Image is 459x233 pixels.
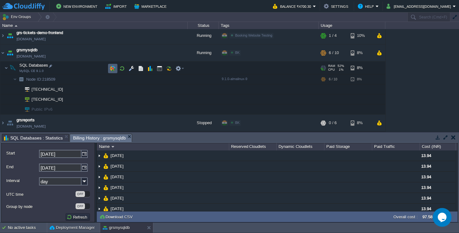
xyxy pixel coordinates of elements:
[31,85,64,95] span: [TECHNICAL_ID]
[328,68,335,72] span: CPU
[0,115,5,132] img: AMDAwAAAACH5BAEAAAAALAAAAAABAAEAAAICRAEAOw==
[31,88,64,92] a: [TECHNICAL_ID]
[31,105,53,115] span: Public IPv6
[21,85,29,95] img: AMDAwAAAACH5BAEAAAAALAAAAAABAAEAAAICRAEAOw==
[31,108,53,112] a: Public IPv6
[277,143,324,150] div: Dynamic Cloudlets
[421,175,431,179] span: 13.94
[8,223,47,233] div: No active tasks
[188,22,219,29] div: Status
[6,203,75,210] label: Group by node
[329,45,339,62] div: 6 / 10
[188,28,219,45] div: Running
[188,115,219,132] div: Stopped
[17,105,21,115] img: AMDAwAAAACH5BAEAAAAALAAAAAABAAEAAAICRAEAOw==
[319,22,385,29] div: Usage
[111,146,114,148] img: AMDAwAAAACH5BAEAAAAALAAAAAABAAEAAAICRAEAOw==
[421,185,431,190] span: 13.94
[4,62,8,75] img: AMDAwAAAACH5BAEAAAAALAAAAAABAAEAAAICRAEAOw==
[76,203,85,209] div: OFF
[6,177,38,184] label: Interval
[110,174,125,180] a: [DATE]
[110,185,125,190] a: [DATE]
[17,75,26,85] img: AMDAwAAAACH5BAEAAAAALAAAAAABAAEAAAICRAEAOw==
[235,121,239,125] span: BK
[103,182,108,193] img: AMDAwAAAACH5BAEAAAAALAAAAAABAAEAAAICRAEAOw==
[17,124,46,130] a: [DOMAIN_NAME]
[420,143,455,150] div: Cost (INR)
[110,153,125,158] a: [DATE]
[235,51,239,55] span: BK
[1,22,187,29] div: Name
[338,65,344,68] span: 52%
[433,208,453,227] iframe: chat widget
[421,153,431,158] span: 13.94
[6,45,14,62] img: AMDAwAAAACH5BAEAAAAALAAAAAABAAEAAAICRAEAOw==
[17,95,21,105] img: AMDAwAAAACH5BAEAAAAALAAAAAABAAEAAAICRAEAOw==
[17,48,37,54] a: grsmysqldb
[103,172,108,182] img: AMDAwAAAACH5BAEAAAAALAAAAAABAAEAAAICRAEAOw==
[19,63,49,68] a: SQL DatabasesMySQL CE 9.1.0
[97,143,229,150] div: Name
[15,25,17,27] img: AMDAwAAAACH5BAEAAAAALAAAAAABAAEAAAICRAEAOw==
[31,95,64,105] span: [TECHNICAL_ID]
[358,3,376,10] button: Help
[50,225,95,231] button: Deployment Manager
[97,150,102,161] img: AMDAwAAAACH5BAEAAAAALAAAAAABAAEAAAICRAEAOw==
[235,34,272,38] span: Booking Website Testing
[97,161,102,171] img: AMDAwAAAACH5BAEAAAAALAAAAAABAAEAAAICRAEAOw==
[110,195,125,201] a: [DATE]
[21,95,29,105] img: AMDAwAAAACH5BAEAAAAALAAAAAABAAEAAAICRAEAOw==
[105,3,129,10] button: Import
[103,150,108,161] img: AMDAwAAAACH5BAEAAAAALAAAAAABAAEAAAICRAEAOw==
[188,45,219,62] div: Running
[0,45,5,62] img: AMDAwAAAACH5BAEAAAAALAAAAAABAAEAAAICRAEAOw==
[421,206,431,211] span: 13.94
[273,3,313,10] button: Balance ₹4700.30
[2,13,33,21] button: Env Groups
[73,134,126,142] span: Billing History : grsmysqldb
[8,62,17,75] img: AMDAwAAAACH5BAEAAAAALAAAAAABAAEAAAICRAEAOw==
[2,3,45,10] img: CloudJiffy
[0,28,5,45] img: AMDAwAAAACH5BAEAAAAALAAAAAABAAEAAAICRAEAOw==
[103,193,108,203] img: AMDAwAAAACH5BAEAAAAALAAAAAABAAEAAAICRAEAOw==
[329,115,337,132] div: 0 / 6
[351,115,371,132] div: 8%
[328,65,335,68] span: RAM
[17,30,63,37] a: grs-tickets-demo-frontend
[67,214,89,220] button: Refresh
[329,28,337,45] div: 1 / 4
[4,134,63,142] span: SQL Databases : Statistics
[19,63,49,68] span: SQL Databases
[422,215,432,219] label: 97.58
[421,196,431,200] span: 13.94
[219,22,318,29] div: Tags
[222,78,247,81] span: 9.1.0-almalinux-9
[97,193,102,203] img: AMDAwAAAACH5BAEAAAAALAAAAAABAAEAAAICRAEAOw==
[17,118,35,124] a: grsreports
[351,45,371,62] div: 8%
[56,3,99,10] button: New Environment
[110,164,125,169] a: [DATE]
[97,172,102,182] img: AMDAwAAAACH5BAEAAAAALAAAAAABAAEAAAICRAEAOw==
[110,206,125,211] a: [DATE]
[26,78,42,82] span: Node ID:
[17,37,46,43] a: [DOMAIN_NAME]
[31,98,64,102] a: [TECHNICAL_ID]
[351,75,371,85] div: 8%
[97,182,102,193] img: AMDAwAAAACH5BAEAAAAALAAAAAABAAEAAAICRAEAOw==
[103,225,130,231] button: grsmysqldb
[99,214,135,220] button: Download CSV
[103,161,108,171] img: AMDAwAAAACH5BAEAAAAALAAAAAABAAEAAAICRAEAOw==
[17,85,21,95] img: AMDAwAAAACH5BAEAAAAALAAAAAABAAEAAAICRAEAOw==
[6,28,14,45] img: AMDAwAAAACH5BAEAAAAALAAAAAABAAEAAAICRAEAOw==
[21,105,29,115] img: AMDAwAAAACH5BAEAAAAALAAAAAABAAEAAAICRAEAOw==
